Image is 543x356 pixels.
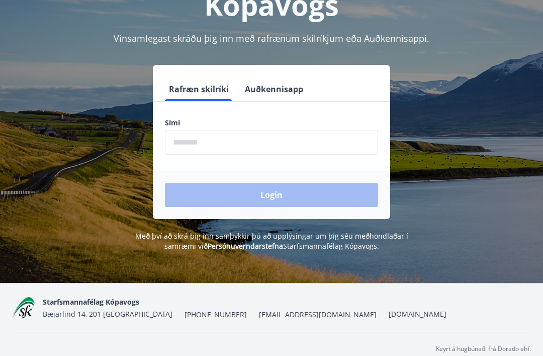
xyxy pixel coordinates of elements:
span: Bæjarlind 14, 201 [GEOGRAPHIC_DATA] [43,310,172,319]
span: [EMAIL_ADDRESS][DOMAIN_NAME] [259,310,377,320]
button: Auðkennisapp [241,78,307,102]
button: Rafræn skilríki [165,78,233,102]
span: Starfsmannafélag Kópavogs [43,298,139,307]
span: [PHONE_NUMBER] [185,310,247,320]
a: [DOMAIN_NAME] [389,310,446,319]
span: Vinsamlegast skráðu þig inn með rafrænum skilríkjum eða Auðkennisappi. [114,33,429,45]
span: Með því að skrá þig inn samþykkir þú að upplýsingar um þig séu meðhöndlaðar í samræmi við Starfsm... [135,232,408,251]
p: Keyrt á hugbúnaði frá Dorado ehf. [436,345,531,354]
label: Sími [165,118,378,128]
a: Persónuverndarstefna [208,242,283,251]
img: x5MjQkxwhnYn6YREZUTEa9Q4KsBUeQdWGts9Dj4O.png [12,298,35,319]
